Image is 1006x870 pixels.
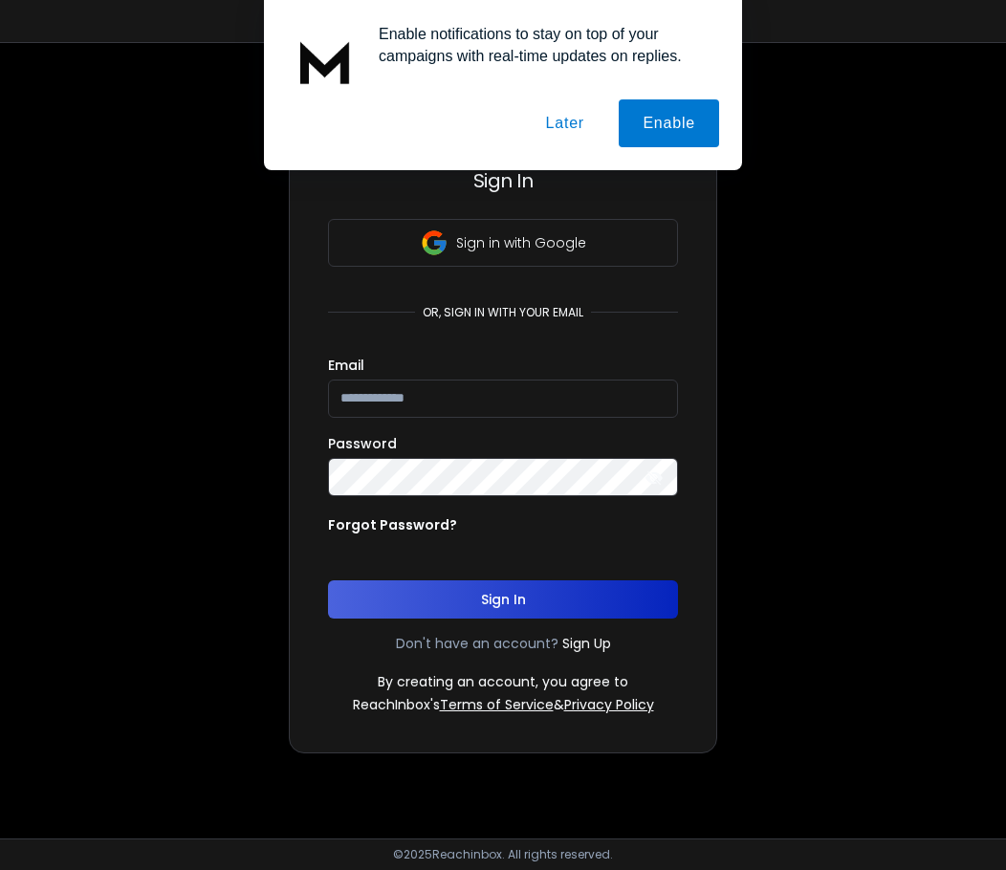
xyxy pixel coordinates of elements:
p: Forgot Password? [328,515,457,534]
p: By creating an account, you agree to [378,672,628,691]
button: Sign In [328,580,678,619]
div: Enable notifications to stay on top of your campaigns with real-time updates on replies. [363,23,719,67]
button: Enable [619,99,719,147]
p: © 2025 Reachinbox. All rights reserved. [393,847,613,862]
a: Sign Up [562,634,611,653]
p: or, sign in with your email [415,305,591,320]
label: Password [328,437,397,450]
a: Privacy Policy [564,695,654,714]
p: Sign in with Google [456,233,586,252]
button: Later [521,99,607,147]
a: Terms of Service [440,695,554,714]
label: Email [328,359,364,372]
p: Don't have an account? [396,634,558,653]
h3: Sign In [328,167,678,194]
p: ReachInbox's & [353,695,654,714]
img: notification icon [287,23,363,99]
button: Sign in with Google [328,219,678,267]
